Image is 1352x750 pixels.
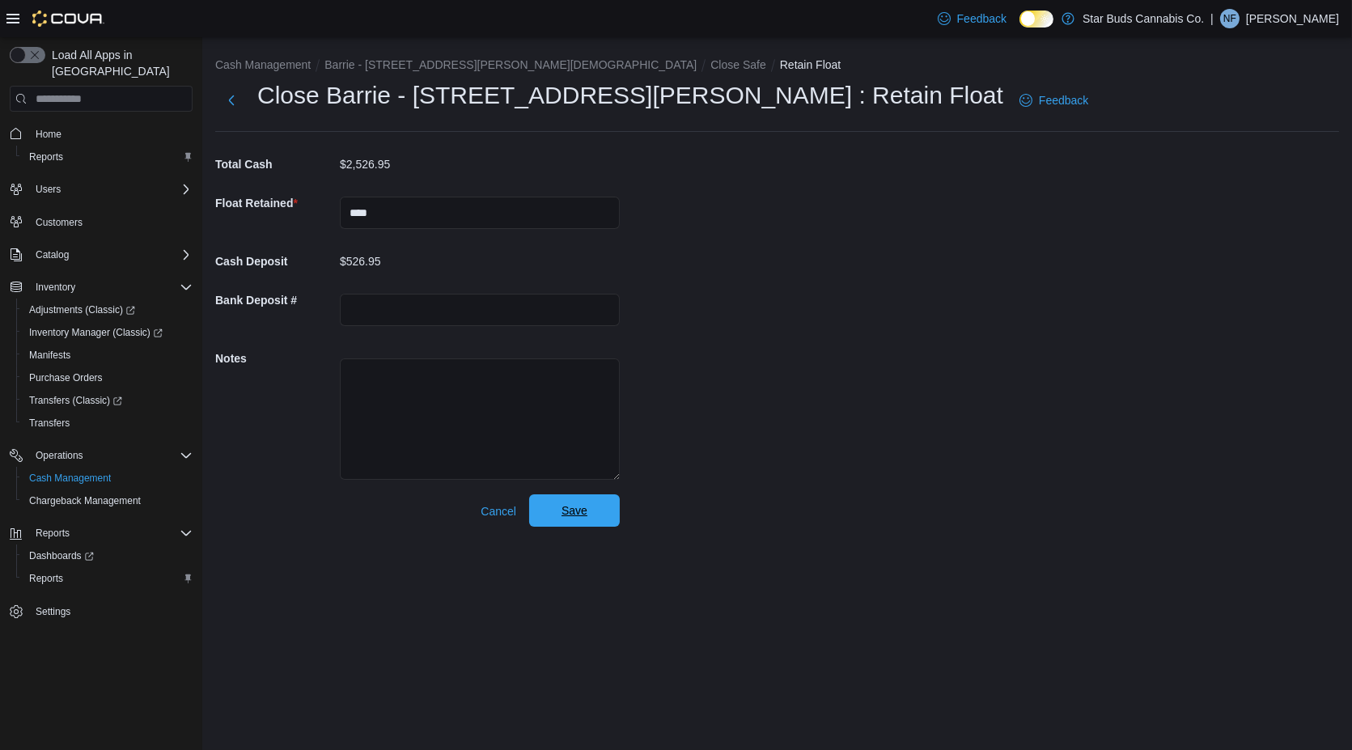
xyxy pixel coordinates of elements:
button: Cancel [474,495,523,528]
h1: Close Barrie - [STREET_ADDRESS][PERSON_NAME] : Retain Float [257,79,1003,112]
span: Customers [29,212,193,232]
span: Manifests [23,345,193,365]
button: Reports [16,567,199,590]
span: Cancel [481,503,516,519]
button: Retain Float [780,58,841,71]
button: Manifests [16,344,199,367]
a: Chargeback Management [23,491,147,511]
span: Catalog [29,245,193,265]
span: Inventory [36,281,75,294]
span: Dashboards [29,549,94,562]
a: Adjustments (Classic) [23,300,142,320]
span: Purchase Orders [23,368,193,388]
a: Feedback [931,2,1013,35]
a: Transfers (Classic) [16,389,199,412]
button: Operations [29,446,90,465]
span: Feedback [957,11,1007,27]
button: Next [215,84,248,117]
p: [PERSON_NAME] [1246,9,1339,28]
a: Adjustments (Classic) [16,299,199,321]
a: Purchase Orders [23,368,109,388]
span: Chargeback Management [29,494,141,507]
button: Inventory [29,278,82,297]
button: Settings [3,600,199,623]
button: Transfers [16,412,199,434]
a: Transfers [23,413,76,433]
h5: Cash Deposit [215,245,337,278]
span: Inventory Manager (Classic) [23,323,193,342]
span: Settings [36,605,70,618]
span: Home [36,128,61,141]
a: Customers [29,213,89,232]
button: Operations [3,444,199,467]
span: Dashboards [23,546,193,566]
span: NF [1223,9,1236,28]
span: Purchase Orders [29,371,103,384]
span: Home [29,123,193,143]
span: Transfers [29,417,70,430]
a: Dashboards [23,546,100,566]
p: $526.95 [340,255,381,268]
button: Barrie - [STREET_ADDRESS][PERSON_NAME][DEMOGRAPHIC_DATA] [324,58,697,71]
span: Transfers [23,413,193,433]
nav: Complex example [10,115,193,665]
button: Cash Management [16,467,199,489]
span: Cash Management [23,468,193,488]
span: Operations [29,446,193,465]
span: Reports [29,523,193,543]
span: Inventory Manager (Classic) [29,326,163,339]
a: Cash Management [23,468,117,488]
span: Catalog [36,248,69,261]
span: Users [36,183,61,196]
a: Settings [29,602,77,621]
button: Chargeback Management [16,489,199,512]
a: Reports [23,569,70,588]
button: Users [29,180,67,199]
p: Star Buds Cannabis Co. [1083,9,1204,28]
h5: Total Cash [215,148,337,180]
span: Customers [36,216,83,229]
span: Operations [36,449,83,462]
button: Cash Management [215,58,311,71]
span: Users [29,180,193,199]
nav: An example of EuiBreadcrumbs [215,57,1339,76]
span: Adjustments (Classic) [29,303,135,316]
button: Reports [3,522,199,544]
span: Transfers (Classic) [23,391,193,410]
input: Dark Mode [1019,11,1053,28]
a: Home [29,125,68,144]
span: Save [562,502,587,519]
span: Reports [23,147,193,167]
span: Reports [36,527,70,540]
a: Inventory Manager (Classic) [23,323,169,342]
button: Purchase Orders [16,367,199,389]
button: Customers [3,210,199,234]
span: Settings [29,601,193,621]
a: Feedback [1013,84,1095,117]
a: Inventory Manager (Classic) [16,321,199,344]
span: Reports [29,572,63,585]
span: Reports [29,150,63,163]
div: Noah Folino [1220,9,1240,28]
img: Cova [32,11,104,27]
h5: Notes [215,342,337,375]
button: Reports [29,523,76,543]
span: Adjustments (Classic) [23,300,193,320]
span: Load All Apps in [GEOGRAPHIC_DATA] [45,47,193,79]
button: Home [3,121,199,145]
button: Reports [16,146,199,168]
span: Cash Management [29,472,111,485]
span: Chargeback Management [23,491,193,511]
button: Users [3,178,199,201]
button: Close Safe [710,58,765,71]
h5: Bank Deposit # [215,284,337,316]
button: Catalog [3,244,199,266]
p: | [1210,9,1214,28]
span: Reports [23,569,193,588]
a: Transfers (Classic) [23,391,129,410]
button: Catalog [29,245,75,265]
span: Transfers (Classic) [29,394,122,407]
a: Manifests [23,345,77,365]
span: Manifests [29,349,70,362]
